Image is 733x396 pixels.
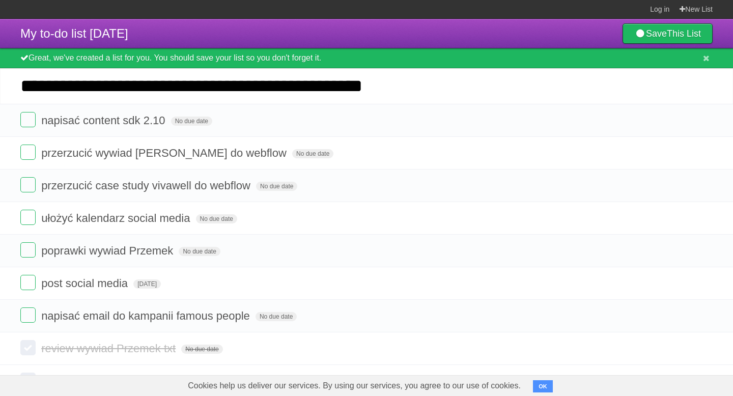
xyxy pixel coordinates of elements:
[20,145,36,160] label: Done
[623,23,713,44] a: SaveThis List
[41,179,253,192] span: przerzucić case study vivawell do webflow
[20,242,36,258] label: Done
[667,29,701,39] b: This List
[256,182,297,191] span: No due date
[41,114,167,127] span: napisać content sdk 2.10
[20,112,36,127] label: Done
[20,210,36,225] label: Done
[196,214,237,223] span: No due date
[20,373,36,388] label: Done
[133,279,161,289] span: [DATE]
[20,177,36,192] label: Done
[41,244,176,257] span: poprawki wywiad Przemek
[292,149,333,158] span: No due date
[41,212,192,224] span: ułożyć kalendarz social media
[181,345,222,354] span: No due date
[256,312,297,321] span: No due date
[171,117,212,126] span: No due date
[20,307,36,323] label: Done
[41,309,252,322] span: napisać email do kampanii famous people
[20,26,128,40] span: My to-do list [DATE]
[178,376,531,396] span: Cookies help us deliver our services. By using our services, you agree to our use of cookies.
[20,275,36,290] label: Done
[41,147,289,159] span: przerzucić wywiad [PERSON_NAME] do webflow
[20,340,36,355] label: Done
[179,247,220,256] span: No due date
[41,375,201,387] span: ustawić social 1 post na tydzień
[533,380,553,392] button: OK
[41,342,178,355] span: review wywiad Przemek txt
[41,277,130,290] span: post social media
